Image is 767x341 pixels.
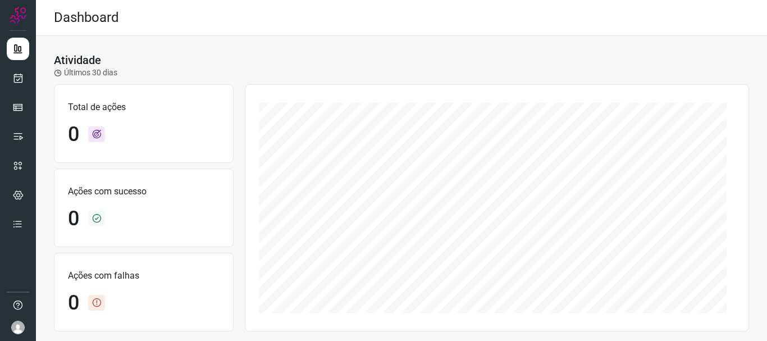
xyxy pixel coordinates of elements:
img: avatar-user-boy.jpg [11,321,25,334]
h1: 0 [68,291,79,315]
img: Logo [10,7,26,24]
p: Ações com sucesso [68,185,220,198]
h1: 0 [68,122,79,147]
h3: Atividade [54,53,101,67]
h2: Dashboard [54,10,119,26]
p: Total de ações [68,101,220,114]
p: Últimos 30 dias [54,67,117,79]
h1: 0 [68,207,79,231]
p: Ações com falhas [68,269,220,283]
